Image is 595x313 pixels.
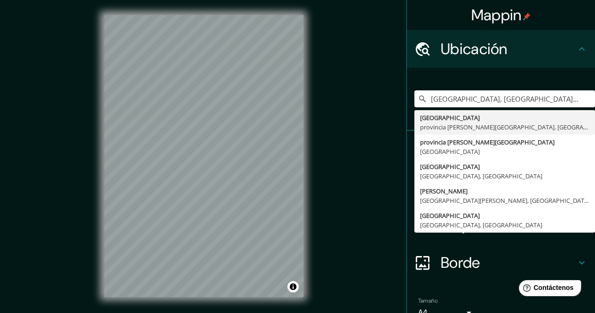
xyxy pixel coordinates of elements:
[420,172,542,180] font: [GEOGRAPHIC_DATA], [GEOGRAPHIC_DATA]
[420,211,480,220] font: [GEOGRAPHIC_DATA]
[420,196,590,205] font: [GEOGRAPHIC_DATA][PERSON_NAME], [GEOGRAPHIC_DATA]
[407,244,595,281] div: Borde
[414,90,595,107] input: Elige tu ciudad o zona
[511,276,585,303] iframe: Lanzador de widgets de ayuda
[471,5,522,25] font: Mappin
[420,221,542,229] font: [GEOGRAPHIC_DATA], [GEOGRAPHIC_DATA]
[420,187,468,195] font: [PERSON_NAME]
[523,13,531,20] img: pin-icon.png
[441,253,480,273] font: Borde
[420,147,480,156] font: [GEOGRAPHIC_DATA]
[418,297,437,305] font: Tamaño
[287,281,299,292] button: Activar o desactivar atribución
[407,30,595,68] div: Ubicación
[407,206,595,244] div: Disposición
[407,131,595,169] div: Patas
[420,113,480,122] font: [GEOGRAPHIC_DATA]
[441,39,508,59] font: Ubicación
[104,15,303,297] canvas: Mapa
[420,162,480,171] font: [GEOGRAPHIC_DATA]
[407,169,595,206] div: Estilo
[420,138,555,146] font: provincia [PERSON_NAME][GEOGRAPHIC_DATA]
